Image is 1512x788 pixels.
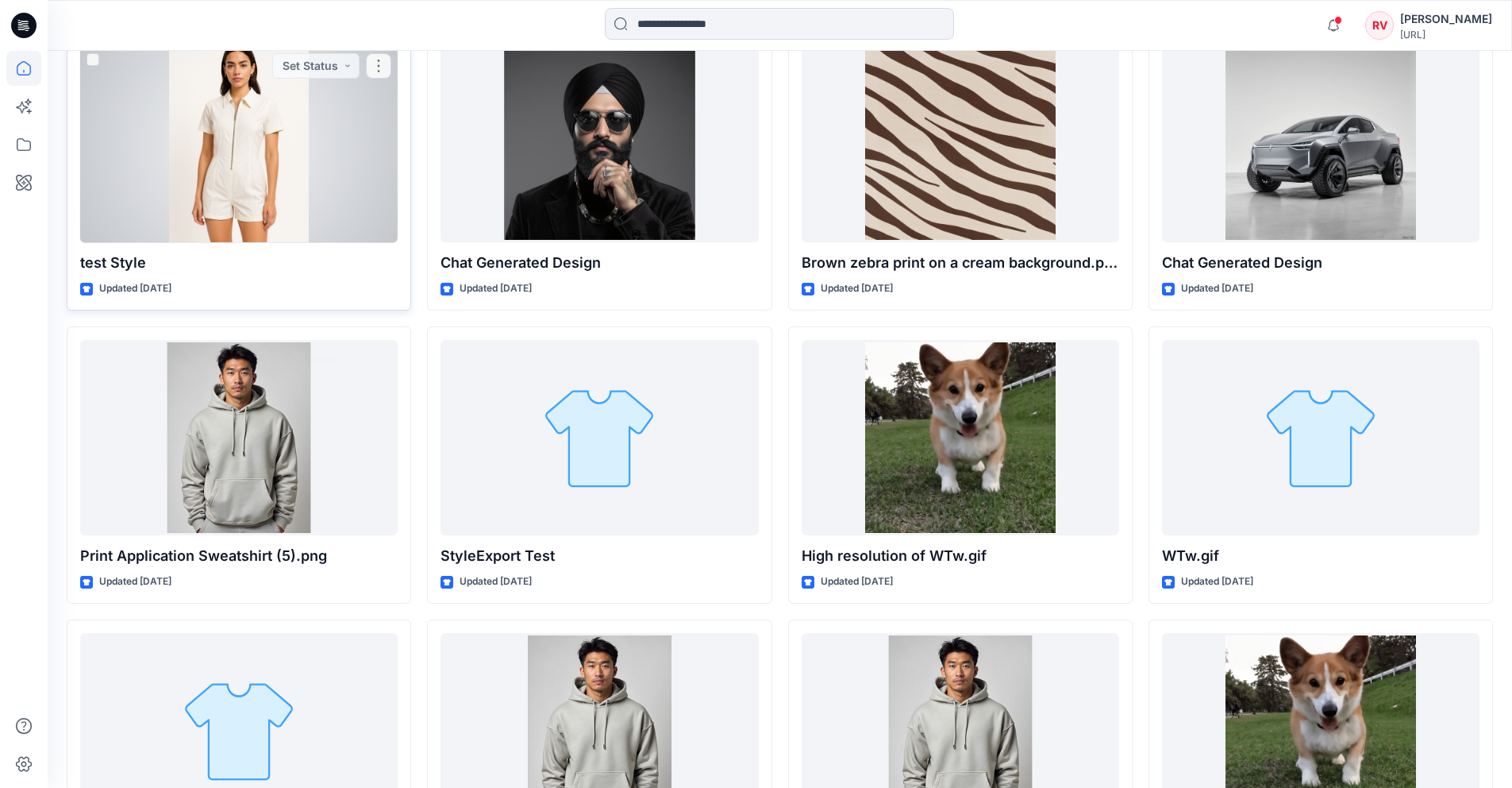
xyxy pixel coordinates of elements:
[1365,11,1394,40] div: RV
[802,252,1119,274] p: Brown zebra print on a cream background.png
[1400,29,1492,41] div: [URL]
[1162,545,1479,567] p: WTw.gif
[441,545,758,567] p: StyleExport Test
[1400,10,1492,29] div: [PERSON_NAME]
[460,574,532,590] p: Updated [DATE]
[802,545,1119,567] p: High resolution of WTw.gif
[821,280,893,297] p: Updated [DATE]
[1162,47,1479,243] a: Chat Generated Design
[441,340,758,536] a: StyleExport Test
[99,280,171,297] p: Updated [DATE]
[460,280,532,297] p: Updated [DATE]
[821,574,893,590] p: Updated [DATE]
[1181,280,1253,297] p: Updated [DATE]
[441,47,758,243] a: Chat Generated Design
[1162,340,1479,536] a: WTw.gif
[802,340,1119,536] a: High resolution of WTw.gif
[1181,574,1253,590] p: Updated [DATE]
[80,545,398,567] p: Print Application Sweatshirt (5).png
[441,252,758,274] p: Chat Generated Design
[802,47,1119,243] a: Brown zebra print on a cream background.png
[80,340,398,536] a: Print Application Sweatshirt (5).png
[80,252,398,274] p: test Style
[1162,252,1479,274] p: Chat Generated Design
[99,574,171,590] p: Updated [DATE]
[80,47,398,243] a: test Style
